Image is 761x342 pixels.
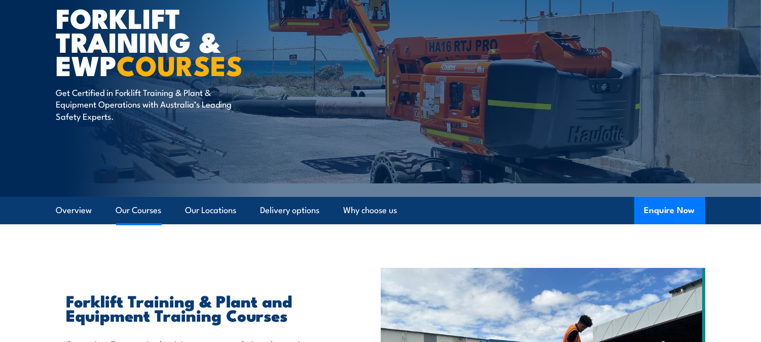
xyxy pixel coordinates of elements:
[56,197,92,224] a: Overview
[344,197,397,224] a: Why choose us
[117,43,243,85] strong: COURSES
[116,197,162,224] a: Our Courses
[56,86,241,122] p: Get Certified in Forklift Training & Plant & Equipment Operations with Australia’s Leading Safety...
[634,197,705,224] button: Enquire Now
[66,293,334,322] h2: Forklift Training & Plant and Equipment Training Courses
[186,197,237,224] a: Our Locations
[261,197,320,224] a: Delivery options
[56,6,307,77] h1: Forklift Training & EWP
